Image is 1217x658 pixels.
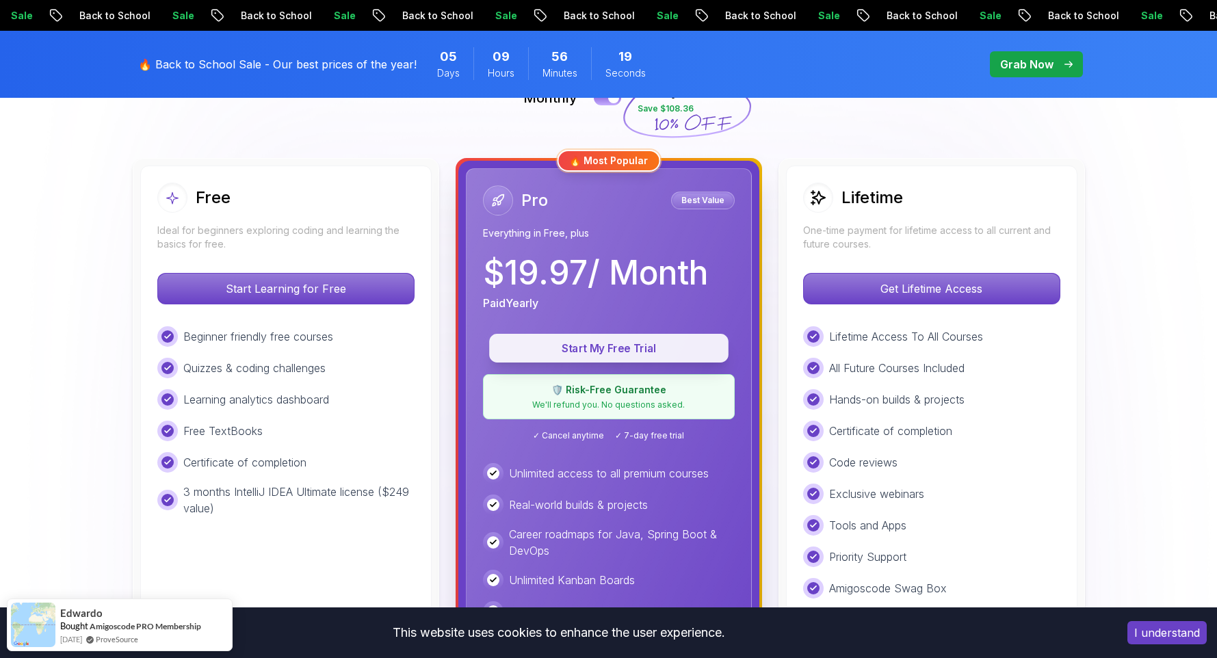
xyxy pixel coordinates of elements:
span: 5 Days [440,47,457,66]
p: Monthly [523,88,577,107]
p: Learning analytics dashboard [183,391,329,408]
h2: Free [196,187,231,209]
p: Start My Free Trial [505,341,713,356]
a: Get Lifetime Access [803,282,1060,295]
p: 3 months IntelliJ IDEA Ultimate license ($249 value) [183,484,415,516]
p: Amigoscode Swag Box [829,580,947,596]
p: Sale [1130,9,1174,23]
h2: Pro [521,189,548,211]
h2: Lifetime [841,187,903,209]
p: Beginner friendly free courses [183,328,333,345]
p: Ideal for beginners exploring coding and learning the basics for free. [157,224,415,251]
span: Edwardo [60,607,103,619]
p: Tools and Apps [829,517,906,534]
p: 🔥 Back to School Sale - Our best prices of the year! [138,56,417,73]
p: 🛡️ Risk-Free Guarantee [492,383,726,397]
button: Start Learning for Free [157,273,415,304]
p: Sale [807,9,851,23]
img: provesource social proof notification image [11,603,55,647]
p: Back to School [68,9,161,23]
span: Seconds [605,66,646,80]
a: Amigoscode PRO Membership [90,621,201,631]
p: Sale [161,9,205,23]
p: Back to School [230,9,323,23]
p: Back to School [714,9,807,23]
p: Real-world builds & projects [509,497,648,513]
p: Back to School [553,9,646,23]
p: Back to School [876,9,969,23]
p: Certificate of completion [183,454,306,471]
p: Sale [323,9,367,23]
p: Start Learning for Free [158,274,414,304]
p: Sale [646,9,690,23]
p: Get Lifetime Access [804,274,1060,304]
a: Start My Free Trial [483,341,735,355]
button: Accept cookies [1127,621,1207,644]
p: Free TextBooks [183,423,263,439]
div: This website uses cookies to enhance the user experience. [10,618,1107,648]
a: Start Learning for Free [157,282,415,295]
p: Access To All Textbooks [509,603,632,620]
button: Get Lifetime Access [803,273,1060,304]
p: Back to School [1037,9,1130,23]
p: One-time payment for lifetime access to all current and future courses. [803,224,1060,251]
span: ✓ Cancel anytime [533,430,604,441]
span: 19 Seconds [618,47,632,66]
p: $ 19.97 / Month [483,256,708,289]
p: Sale [484,9,528,23]
a: ProveSource [96,633,138,645]
p: Back to School [391,9,484,23]
span: 56 Minutes [551,47,568,66]
p: Unlimited Kanban Boards [509,572,635,588]
span: Hours [488,66,514,80]
p: Priority Support [829,549,906,565]
p: All Future Courses Included [829,360,965,376]
p: We'll refund you. No questions asked. [492,399,726,410]
button: Start My Free Trial [489,334,729,363]
p: Code reviews [829,454,898,471]
p: Unlimited access to all premium courses [509,465,709,482]
p: Hands-on builds & projects [829,391,965,408]
p: Lifetime Access To All Courses [829,328,983,345]
p: Everything in Free, plus [483,226,735,240]
span: Minutes [542,66,577,80]
p: Paid Yearly [483,295,538,311]
span: 9 Hours [493,47,510,66]
span: ✓ 7-day free trial [615,430,684,441]
p: Exclusive webinars [829,486,924,502]
p: Sale [969,9,1012,23]
p: Certificate of completion [829,423,952,439]
span: [DATE] [60,633,82,645]
span: Bought [60,620,88,631]
p: Career roadmaps for Java, Spring Boot & DevOps [509,526,735,559]
span: Days [437,66,460,80]
p: Quizzes & coding challenges [183,360,326,376]
p: Grab Now [1000,56,1054,73]
p: Best Value [673,194,733,207]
